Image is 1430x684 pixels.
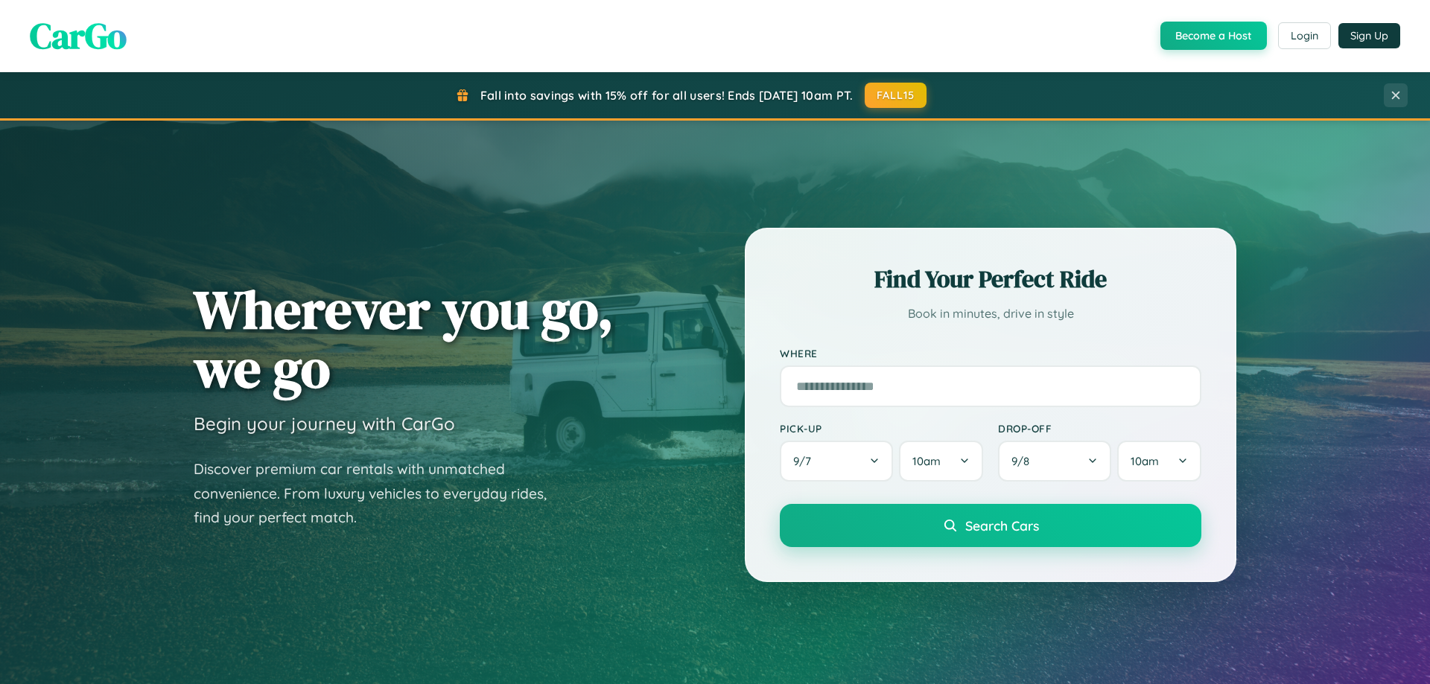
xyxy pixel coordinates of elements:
[780,441,893,482] button: 9/7
[998,441,1111,482] button: 9/8
[1131,454,1159,468] span: 10am
[780,263,1201,295] h2: Find Your Perfect Ride
[1011,454,1037,468] span: 9 / 8
[1278,22,1331,49] button: Login
[899,441,983,482] button: 10am
[1160,22,1267,50] button: Become a Host
[998,422,1201,435] label: Drop-off
[912,454,941,468] span: 10am
[780,347,1201,359] label: Where
[865,83,927,108] button: FALL15
[480,88,854,103] span: Fall into savings with 15% off for all users! Ends [DATE] 10am PT.
[965,517,1039,534] span: Search Cars
[780,422,983,435] label: Pick-up
[30,11,127,60] span: CarGo
[780,504,1201,547] button: Search Cars
[194,280,614,397] h1: Wherever you go, we go
[194,457,566,530] p: Discover premium car rentals with unmatched convenience. From luxury vehicles to everyday rides, ...
[194,412,455,435] h3: Begin your journey with CarGo
[780,303,1201,325] p: Book in minutes, drive in style
[793,454,819,468] span: 9 / 7
[1338,23,1400,48] button: Sign Up
[1117,441,1201,482] button: 10am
